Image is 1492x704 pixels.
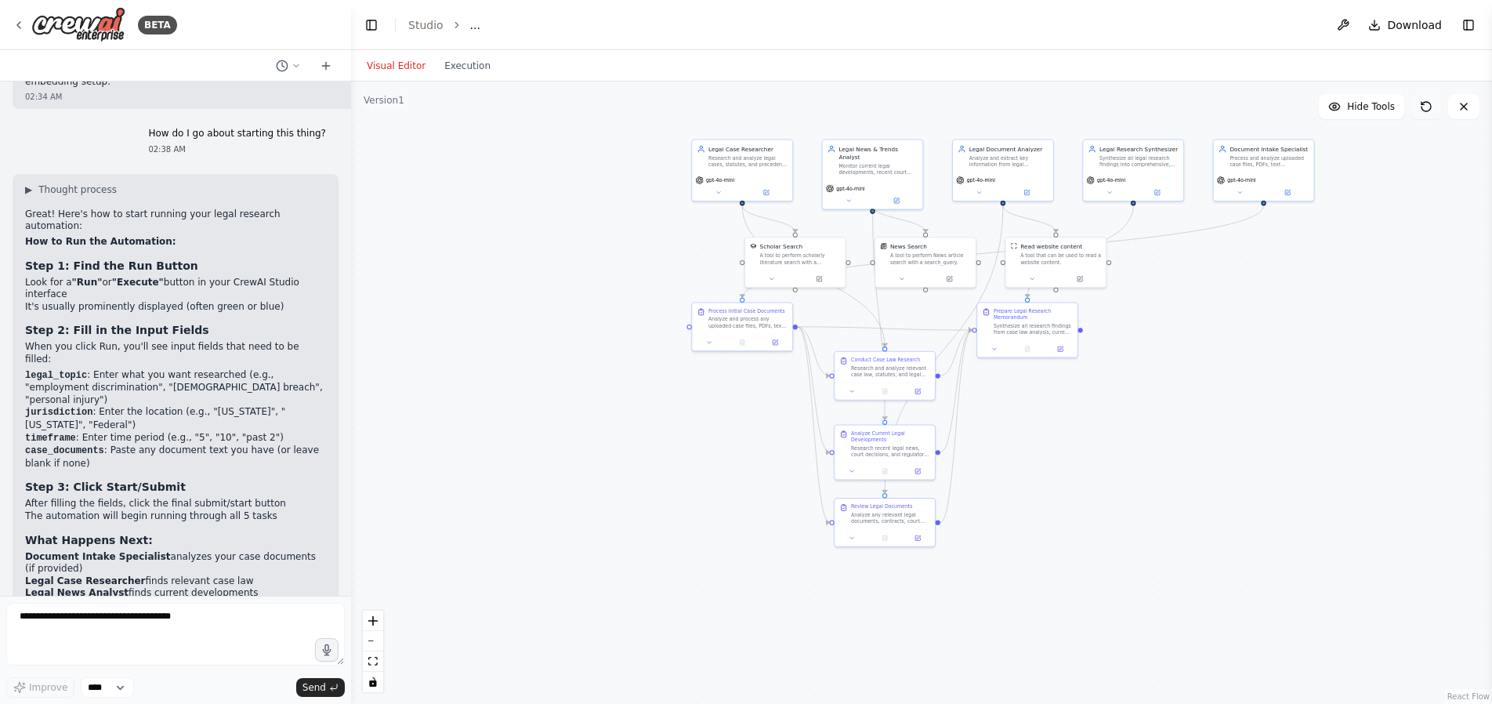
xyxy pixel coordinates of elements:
li: finds current developments [25,587,326,600]
a: Studio [408,19,444,31]
strong: How to Run the Automation: [25,236,176,247]
img: SerplyScholarSearchTool [750,243,756,249]
li: After filling the fields, click the final submit/start button [25,498,326,510]
div: Process Initial Case Documents [708,308,785,314]
button: No output available [867,533,902,543]
div: Legal News & Trends AnalystMonitor current legal developments, recent court decisions, and emergi... [822,140,924,210]
li: It's usually prominently displayed (often green or blue) [25,301,326,314]
button: Open in side panel [1046,344,1074,354]
div: A tool to perform News article search with a search_query. [890,252,971,266]
button: Open in side panel [926,274,972,284]
div: Scholar Search [760,243,802,251]
button: Click to speak your automation idea [315,638,339,662]
button: Open in side panel [904,533,932,543]
div: Synthesize all research findings from case law analysis, current legal developments, and document... [994,322,1073,336]
button: Open in side panel [1265,187,1311,197]
strong: "Execute" [112,277,164,288]
div: Analyze and extract key information from legal documents, contracts, and court filings related to... [969,154,1048,168]
div: Prepare Legal Research Memorandum [994,308,1073,321]
button: Show right sidebar [1458,14,1479,36]
strong: Document Intake Specialist [25,551,171,562]
strong: Legal Case Researcher [25,575,146,586]
p: Great! Here's how to start running your legal research automation: [25,209,326,233]
nav: breadcrumb [408,17,480,33]
button: toggle interactivity [363,672,383,692]
button: Hide left sidebar [360,14,382,36]
button: No output available [867,466,902,476]
div: News Search [890,243,927,251]
span: Download [1387,17,1442,33]
g: Edge from 4dab9ef4-bc81-43a6-b76a-a9e063612e89 to f8ae56bc-1a1f-4bab-92fb-3e82c4f6b6c7 [738,205,889,347]
div: SerplyNewsSearchToolNews SearchA tool to perform News article search with a search_query. [875,237,976,288]
div: Analyze Current Legal DevelopmentsResearch recent legal news, court decisions, and regulatory cha... [834,424,936,480]
g: Edge from fa677e3b-0609-45cd-beb2-9fa9dd02b481 to 53b95f0d-0f6e-4cf7-aa2c-e99c224d6ca5 [999,205,1060,232]
p: When you click Run, you'll see input fields that need to be filled: [25,341,326,365]
div: Process and analyze uploaded case files, PDFs, text documents, and other legal materials related ... [1229,154,1309,168]
span: Thought process [38,183,117,196]
div: Legal Research Synthesizer [1099,145,1179,153]
g: Edge from d96886c0-ec6e-474e-81ab-1f835ee2cebe to 7283c01f-8e91-41c1-8a52-69d53463693f [868,205,929,232]
g: Edge from 55b0d29f-61bb-4520-ac1f-b5052bcb85a6 to b3db7d3e-b03e-4442-bb42-76ec4b548289 [940,326,972,527]
button: Open in side panel [1134,187,1180,197]
div: Legal Case Researcher [708,145,788,153]
button: Download [1362,11,1448,39]
span: gpt-4o-mini [836,185,864,191]
div: Version 1 [364,94,404,107]
div: Review Legal Documents [851,503,913,510]
code: legal_topic [25,370,87,381]
g: Edge from 465314f0-6219-4fd3-b25a-fd1cb0339985 to b3db7d3e-b03e-4442-bb42-76ec4b548289 [798,323,972,335]
div: Analyze and process any uploaded case files, PDFs, text documents, or legal materials provided fo... [708,316,788,329]
button: No output available [1010,344,1045,354]
div: Legal Case ResearcherResearch and analyze legal cases, statutes, and precedents related to {legal... [691,140,793,202]
li: The automation will begin running through all 5 tasks [25,510,326,523]
img: Logo [31,7,125,42]
button: Execution [435,56,500,75]
strong: Step 3: Click Start/Submit [25,481,186,493]
code: timeframe [25,433,76,444]
div: Legal News & Trends Analyst [838,145,918,161]
button: Open in side panel [796,274,842,284]
div: Review Legal DocumentsAnalyze any relevant legal documents, contracts, court filings, or regulato... [834,498,936,547]
span: gpt-4o-mini [1097,177,1125,183]
div: 02:38 AM [148,143,326,155]
div: Analyze any relevant legal documents, contracts, court filings, or regulatory materials related t... [851,512,930,525]
li: : Enter time period (e.g., "5", "10", "past 2") [25,432,326,445]
div: ScrapeWebsiteToolRead website contentA tool that can be used to read a website content. [1005,237,1107,288]
span: ... [470,17,480,33]
code: jurisdiction [25,407,92,418]
button: Open in side panel [1057,274,1103,284]
button: zoom out [363,631,383,651]
div: Prepare Legal Research MemorandumSynthesize all research findings from case law analysis, current... [976,302,1078,357]
g: Edge from 0e5520ef-0884-41ad-8a31-8b3f99cf52d8 to b3db7d3e-b03e-4442-bb42-76ec4b548289 [1023,205,1138,297]
span: Send [302,681,326,694]
div: Document Intake SpecialistProcess and analyze uploaded case files, PDFs, text documents, and othe... [1213,140,1315,202]
g: Edge from f8ae56bc-1a1f-4bab-92fb-3e82c4f6b6c7 to b3db7d3e-b03e-4442-bb42-76ec4b548289 [940,326,972,380]
li: : Enter the location (e.g., "[US_STATE]", "[US_STATE]", "Federal") [25,406,326,431]
div: Research recent legal news, court decisions, and regulatory changes related to {legal_topic}. Foc... [851,445,930,458]
div: Research and analyze legal cases, statutes, and precedents related to {legal_topic}, providing co... [708,154,788,168]
span: gpt-4o-mini [1227,177,1255,183]
button: Hide Tools [1319,94,1404,119]
li: : Enter what you want researched (e.g., "employment discrimination", "[DEMOGRAPHIC_DATA] breach",... [25,369,326,407]
li: finds relevant case law [25,575,326,588]
span: ▶ [25,183,32,196]
span: gpt-4o-mini [706,177,734,183]
button: Start a new chat [313,56,339,75]
p: How do I go about starting this thing? [148,128,326,140]
button: Improve [6,677,74,698]
div: Legal Research SynthesizerSynthesize all legal research findings into comprehensive, well-organiz... [1082,140,1184,202]
g: Edge from fa677e3b-0609-45cd-beb2-9fa9dd02b481 to 55b0d29f-61bb-4520-ac1f-b5052bcb85a6 [881,205,1007,493]
img: SerplyNewsSearchTool [880,243,886,249]
g: Edge from 4dab9ef4-bc81-43a6-b76a-a9e063612e89 to ec45c0af-6b0a-4e9c-bdb8-da3804ce3dfa [738,205,799,232]
strong: Step 1: Find the Run Button [25,259,198,272]
div: SerplyScholarSearchToolScholar SearchA tool to perform scholarly literature search with a search_... [744,237,846,288]
li: : Paste any document text you have (or leave blank if none) [25,445,326,470]
div: Legal Document AnalyzerAnalyze and extract key information from legal documents, contracts, and c... [952,140,1054,202]
div: Analyze Current Legal Developments [851,430,930,444]
button: Open in side panel [1004,187,1050,197]
strong: Legal News Analyst [25,587,129,598]
button: Switch to previous chat [270,56,307,75]
button: Open in side panel [874,196,920,205]
div: React Flow controls [363,611,383,692]
strong: What Happens Next: [25,534,153,546]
